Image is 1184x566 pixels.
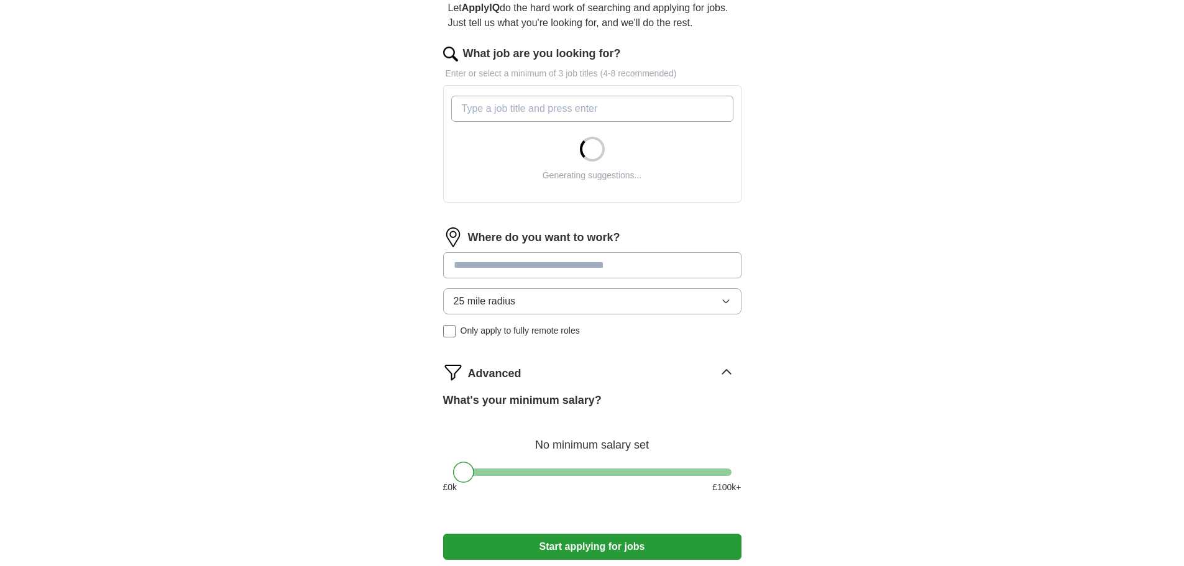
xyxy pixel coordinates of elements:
[443,534,741,560] button: Start applying for jobs
[451,96,733,122] input: Type a job title and press enter
[443,325,456,337] input: Only apply to fully remote roles
[454,294,516,309] span: 25 mile radius
[468,229,620,246] label: Where do you want to work?
[461,324,580,337] span: Only apply to fully remote roles
[443,67,741,80] p: Enter or select a minimum of 3 job titles (4-8 recommended)
[443,362,463,382] img: filter
[443,481,457,494] span: £ 0 k
[443,47,458,62] img: search.png
[462,2,500,13] strong: ApplyIQ
[443,227,463,247] img: location.png
[443,288,741,314] button: 25 mile radius
[468,365,521,382] span: Advanced
[443,424,741,454] div: No minimum salary set
[443,392,602,409] label: What's your minimum salary?
[712,481,741,494] span: £ 100 k+
[543,169,642,182] div: Generating suggestions...
[463,45,621,62] label: What job are you looking for?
